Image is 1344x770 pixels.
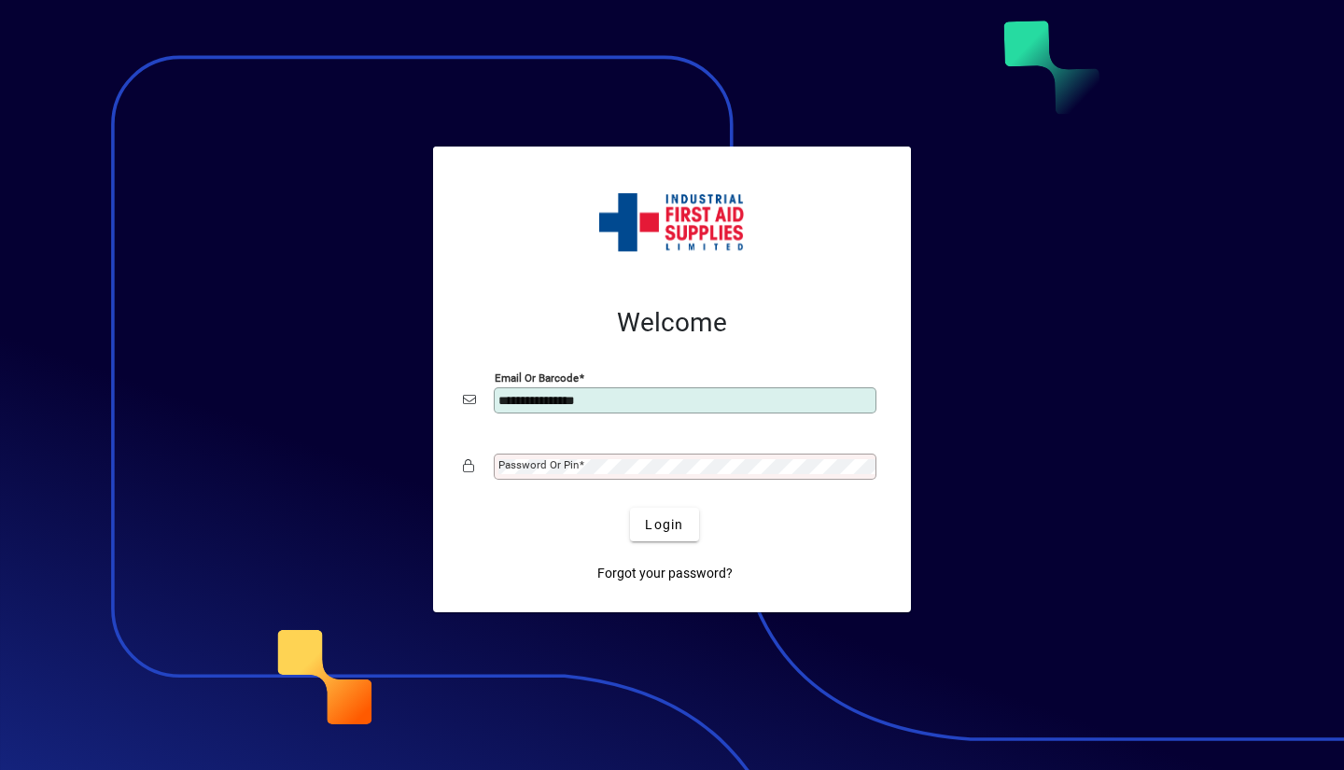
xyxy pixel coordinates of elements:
[463,307,881,339] h2: Welcome
[630,508,698,541] button: Login
[495,371,579,385] mat-label: Email or Barcode
[645,515,683,535] span: Login
[498,458,579,471] mat-label: Password or Pin
[590,556,740,590] a: Forgot your password?
[597,564,733,583] span: Forgot your password?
